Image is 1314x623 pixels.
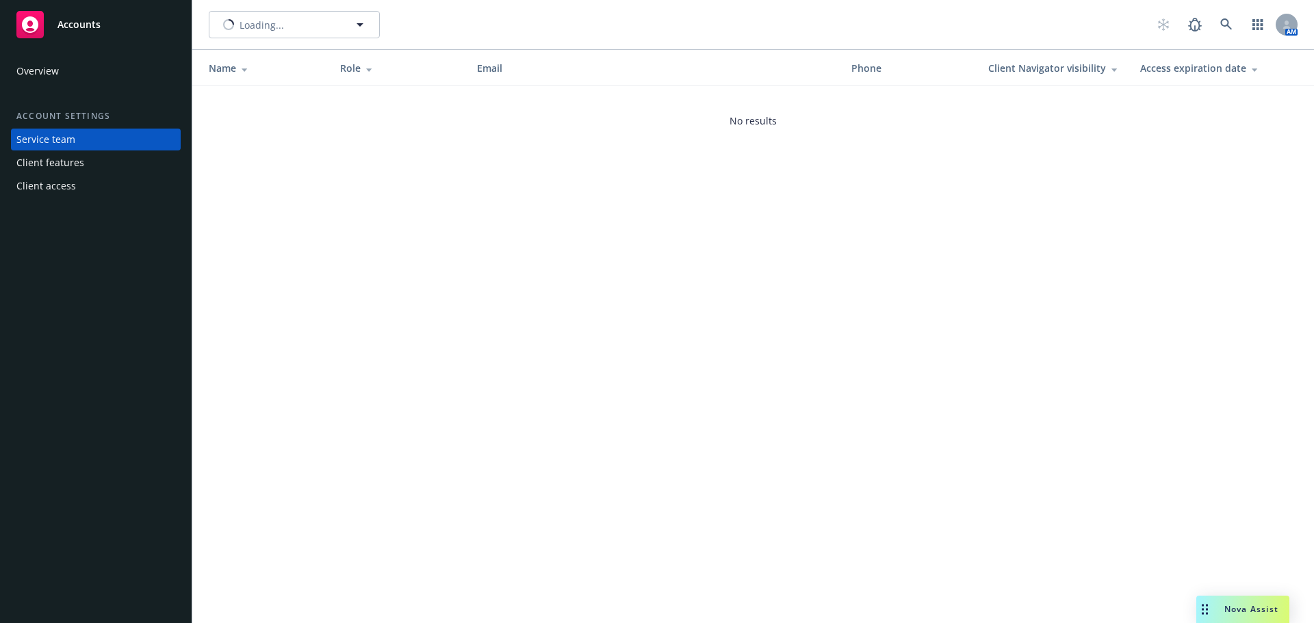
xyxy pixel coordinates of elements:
[1150,11,1177,38] a: Start snowing
[1196,596,1289,623] button: Nova Assist
[11,60,181,82] a: Overview
[11,175,181,197] a: Client access
[340,61,455,75] div: Role
[851,61,966,75] div: Phone
[11,129,181,150] a: Service team
[730,114,777,128] span: No results
[11,5,181,44] a: Accounts
[209,11,380,38] button: Loading...
[11,109,181,123] div: Account settings
[16,175,76,197] div: Client access
[57,19,101,30] span: Accounts
[1140,61,1269,75] div: Access expiration date
[16,60,59,82] div: Overview
[16,129,75,150] div: Service team
[1224,603,1278,615] span: Nova Assist
[1244,11,1272,38] a: Switch app
[477,61,829,75] div: Email
[16,152,84,174] div: Client features
[209,61,318,75] div: Name
[1181,11,1209,38] a: Report a Bug
[11,152,181,174] a: Client features
[1196,596,1213,623] div: Drag to move
[988,61,1118,75] div: Client Navigator visibility
[1213,11,1240,38] a: Search
[240,18,284,32] span: Loading...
